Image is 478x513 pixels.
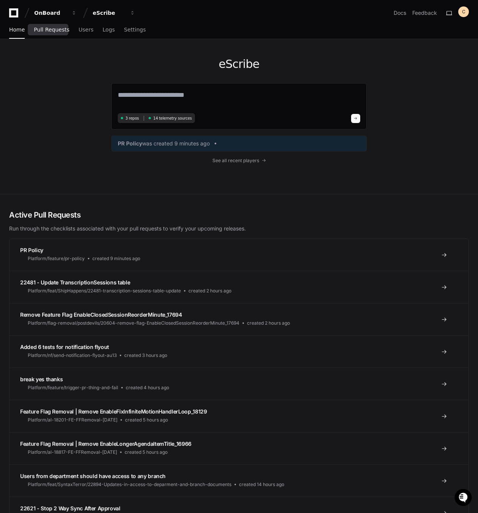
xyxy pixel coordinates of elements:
h1: eScribe [111,57,367,71]
div: We're available if you need us! [26,64,96,70]
a: Powered byPylon [54,79,92,85]
img: 1736555170064-99ba0984-63c1-480f-8ee9-699278ef63ed [8,57,21,70]
span: created 2 hours ago [188,288,231,294]
span: Pull Requests [34,27,69,32]
button: Feedback [412,9,437,17]
button: OnBoard [31,6,80,20]
span: Users from department should have access to any branch [20,473,166,479]
div: OnBoard [34,9,67,17]
a: Pull Requests [34,21,69,39]
span: Logs [103,27,115,32]
a: Added 6 tests for notification flyoutPlatform/nf/send-notification-flyout-au13created 3 hours ago [9,335,469,368]
span: Home [9,27,25,32]
a: Feature Flag Removal | Remove EnableFixInfiniteMotionHandlerLoop_18129Platform/al-18201-FE-FFRemo... [9,400,469,432]
img: PlayerZero [8,8,23,23]
span: 14 telemetry sources [153,115,192,121]
span: Platform/feat/ShipHappens/22481-transcription-sessions-table-update [28,288,181,294]
span: Platform/flag-removal/postdevils/20604-remove-flag-EnableClosedSessionReorderMinute_17694 [28,320,239,326]
span: Platform/al-18201-FE-FFRemoval-[DATE] [28,417,117,423]
span: Feature Flag Removal | Remove EnableFixInfiniteMotionHandlerLoop_18129 [20,408,207,415]
h1: C [462,9,465,15]
span: Platform/al-18817-FE-FFRemoval-[DATE] [28,449,117,455]
span: created 5 hours ago [125,449,168,455]
span: Feature Flag Removal | Remove EnableLongerAgendaItemTitle_16966 [20,440,192,447]
span: Platform/feature/trigger-pr-thing-and-fail [28,385,118,391]
span: break yes thanks [20,376,63,382]
span: was created 9 minutes ago [142,140,210,147]
div: eScribe [93,9,125,17]
a: Users [79,21,93,39]
span: PR Policy [20,247,43,253]
span: See all recent players [212,158,259,164]
div: Start new chat [26,57,125,64]
a: Docs [394,9,406,17]
button: eScribe [90,6,138,20]
a: Remove Feature Flag EnableClosedSessionReorderMinute_17694Platform/flag-removal/postdevils/20604-... [9,303,469,335]
a: See all recent players [111,158,367,164]
span: 3 repos [125,115,139,121]
a: Logs [103,21,115,39]
div: Welcome [8,30,138,43]
span: created 5 hours ago [125,417,168,423]
a: PR Policywas created 9 minutes ago [118,140,360,147]
span: created 9 minutes ago [92,256,140,262]
span: created 3 hours ago [124,352,167,358]
a: PR PolicyPlatform/feature/pr-policycreated 9 minutes ago [9,239,469,271]
button: Start new chat [129,59,138,68]
a: Users from department should have access to any branchPlatform/feat/SyntaxTerror/22894-Updates-in... [9,464,469,497]
span: created 2 hours ago [247,320,290,326]
span: Platform/nf/send-notification-flyout-au13 [28,352,117,358]
a: Feature Flag Removal | Remove EnableLongerAgendaItemTitle_16966Platform/al-18817-FE-FFRemoval-[DA... [9,432,469,464]
button: C [458,6,469,17]
span: Settings [124,27,146,32]
a: Settings [124,21,146,39]
span: 22481 - Update TranscriptionSessions table [20,279,130,286]
h2: Active Pull Requests [9,210,469,220]
span: Remove Feature Flag EnableClosedSessionReorderMinute_17694 [20,311,182,318]
iframe: Open customer support [454,488,474,508]
span: Added 6 tests for notification flyout [20,344,109,350]
span: Platform/feat/SyntaxTerror/22894-Updates-in-access-to-deparment-and-branch-documents [28,481,231,488]
span: Pylon [76,80,92,85]
span: Users [79,27,93,32]
p: Run through the checklists associated with your pull requests to verify your upcoming releases. [9,225,469,232]
a: break yes thanksPlatform/feature/trigger-pr-thing-and-failcreated 4 hours ago [9,368,469,400]
a: Home [9,21,25,39]
span: created 4 hours ago [126,385,169,391]
span: created 14 hours ago [239,481,284,488]
span: Platform/feature/pr-policy [28,256,85,262]
a: 22481 - Update TranscriptionSessions tablePlatform/feat/ShipHappens/22481-transcription-sessions-... [9,271,469,303]
span: PR Policy [118,140,142,147]
span: 22621 - Stop 2 Way Sync After Approval [20,505,120,511]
